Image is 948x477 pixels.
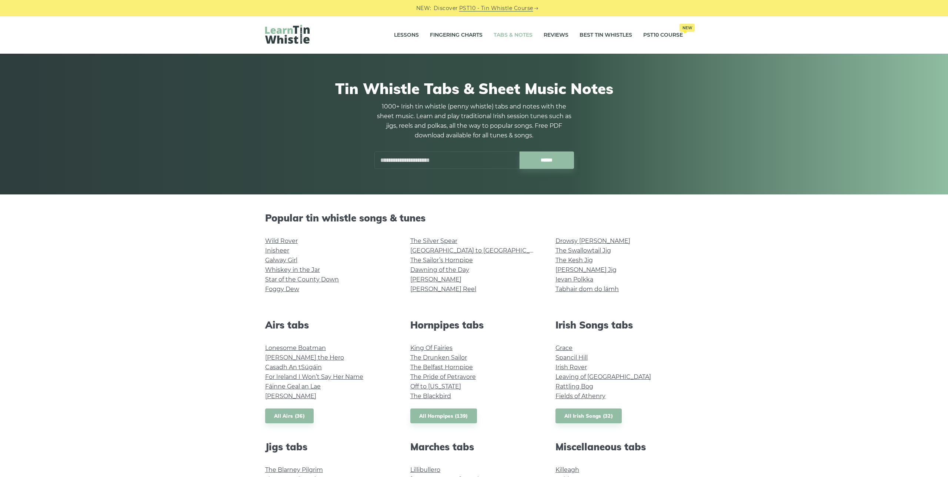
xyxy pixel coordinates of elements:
a: Drowsy [PERSON_NAME] [555,237,630,244]
h2: Popular tin whistle songs & tunes [265,212,683,224]
a: The Pride of Petravore [410,373,476,380]
a: Ievan Polkka [555,276,593,283]
a: For Ireland I Won’t Say Her Name [265,373,363,380]
h2: Airs tabs [265,319,393,331]
a: Irish Rover [555,364,587,371]
a: Killeagh [555,466,579,473]
a: Leaving of [GEOGRAPHIC_DATA] [555,373,651,380]
a: [PERSON_NAME] [265,393,316,400]
a: Tabhair dom do lámh [555,286,619,293]
a: The Belfast Hornpipe [410,364,473,371]
a: PST10 CourseNew [643,26,683,44]
a: The Silver Spear [410,237,457,244]
a: Spancil Hill [555,354,588,361]
a: Wild Rover [265,237,298,244]
h2: Jigs tabs [265,441,393,453]
a: [PERSON_NAME] [410,276,461,283]
a: The Blackbird [410,393,451,400]
a: Rattling Bog [555,383,593,390]
a: The Kesh Jig [555,257,593,264]
a: Fingering Charts [430,26,483,44]
a: [GEOGRAPHIC_DATA] to [GEOGRAPHIC_DATA] [410,247,547,254]
a: The Swallowtail Jig [555,247,611,254]
p: 1000+ Irish tin whistle (penny whistle) tabs and notes with the sheet music. Learn and play tradi... [374,102,574,140]
a: The Blarney Pilgrim [265,466,323,473]
a: All Irish Songs (32) [555,408,622,424]
h2: Irish Songs tabs [555,319,683,331]
a: Reviews [544,26,568,44]
a: All Airs (36) [265,408,314,424]
a: Off to [US_STATE] [410,383,461,390]
h2: Marches tabs [410,441,538,453]
h2: Hornpipes tabs [410,319,538,331]
span: New [680,24,695,32]
h1: Tin Whistle Tabs & Sheet Music Notes [265,80,683,97]
a: Lonesome Boatman [265,344,326,351]
a: Fáinne Geal an Lae [265,383,321,390]
a: All Hornpipes (139) [410,408,477,424]
a: [PERSON_NAME] Jig [555,266,617,273]
a: Inisheer [265,247,289,254]
a: Lessons [394,26,419,44]
a: [PERSON_NAME] the Hero [265,354,344,361]
a: Dawning of the Day [410,266,469,273]
a: King Of Fairies [410,344,453,351]
a: Grace [555,344,573,351]
h2: Miscellaneous tabs [555,441,683,453]
a: [PERSON_NAME] Reel [410,286,476,293]
a: Star of the County Down [265,276,339,283]
a: Casadh An tSúgáin [265,364,322,371]
a: Tabs & Notes [494,26,533,44]
a: The Sailor’s Hornpipe [410,257,473,264]
a: Fields of Athenry [555,393,605,400]
img: LearnTinWhistle.com [265,25,310,44]
a: Best Tin Whistles [580,26,632,44]
a: Galway Girl [265,257,297,264]
a: Foggy Dew [265,286,299,293]
a: Lillibullero [410,466,440,473]
a: Whiskey in the Jar [265,266,320,273]
a: The Drunken Sailor [410,354,467,361]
